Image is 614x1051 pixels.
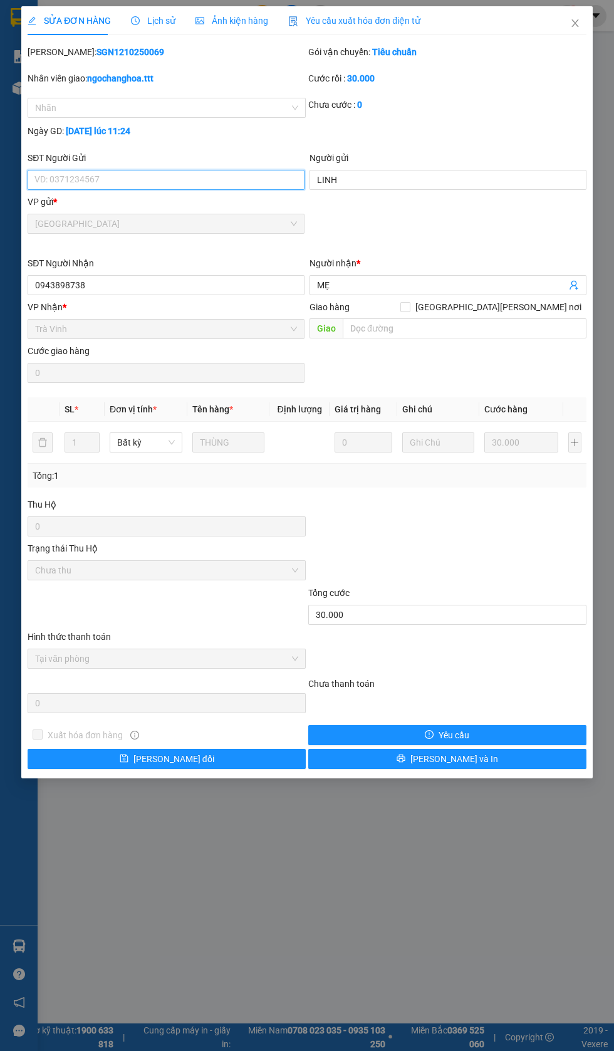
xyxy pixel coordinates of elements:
input: 0 [335,432,392,452]
button: plus [568,432,581,452]
button: save[PERSON_NAME] đổi [28,749,306,769]
div: Chưa cước : [308,98,586,112]
span: VP Nhận [28,302,63,312]
b: ngochanghoa.ttt [87,73,153,83]
div: Gói vận chuyển: [308,45,586,59]
span: Tổng cước [308,588,350,598]
span: Yêu cầu xuất hóa đơn điện tử [288,16,420,26]
b: Tiêu chuẩn [372,47,417,57]
span: user-add [569,280,579,290]
span: Tên hàng [192,404,233,414]
div: Người nhận [310,256,586,270]
span: exclamation-circle [425,730,434,740]
span: Bất kỳ [117,433,175,452]
div: [PERSON_NAME]: [28,45,306,59]
input: Ghi Chú [402,432,475,452]
span: Tại văn phòng [35,649,298,668]
span: picture [195,16,204,25]
span: printer [397,754,405,764]
span: SỬA ĐƠN HÀNG [28,16,111,26]
span: Chưa thu [35,561,298,580]
span: Sài Gòn [35,214,297,233]
button: delete [33,432,53,452]
div: SĐT Người Nhận [28,256,304,270]
span: save [120,754,128,764]
div: Nhân viên giao: [28,71,306,85]
img: icon [288,16,298,26]
div: Chưa thanh toán [307,677,588,691]
input: Cước giao hàng [28,363,304,383]
span: [GEOGRAPHIC_DATA][PERSON_NAME] nơi [410,300,586,314]
span: edit [28,16,36,25]
label: Cước giao hàng [28,346,90,356]
div: Cước rồi : [308,71,586,85]
div: Trạng thái Thu Hộ [28,541,306,555]
input: 0 [484,432,558,452]
b: 30.000 [347,73,375,83]
b: [DATE] lúc 11:24 [66,126,130,136]
span: clock-circle [131,16,140,25]
th: Ghi chú [397,397,480,422]
div: Người gửi [310,151,586,165]
span: Thu Hộ [28,499,56,510]
span: Yêu cầu [439,728,469,742]
span: info-circle [130,731,139,740]
span: [PERSON_NAME] và In [410,752,498,766]
span: Giao hàng [310,302,350,312]
button: exclamation-circleYêu cầu [308,725,586,745]
span: Định lượng [278,404,322,414]
div: SĐT Người Gửi [28,151,304,165]
span: Ảnh kiện hàng [195,16,268,26]
div: VP gửi [28,195,304,209]
span: Giá trị hàng [335,404,381,414]
span: close [570,18,580,28]
span: Lịch sử [131,16,175,26]
span: Giao [310,318,343,338]
span: SL [65,404,75,414]
input: VD: Bàn, Ghế [192,432,265,452]
button: Close [558,6,593,41]
span: Trà Vinh [35,320,297,338]
button: printer[PERSON_NAME] và In [308,749,586,769]
span: Đơn vị tính [110,404,157,414]
span: Xuất hóa đơn hàng [43,728,128,742]
label: Hình thức thanh toán [28,632,111,642]
span: [PERSON_NAME] đổi [133,752,214,766]
b: SGN1210250069 [96,47,164,57]
span: Cước hàng [484,404,528,414]
div: Ngày GD: [28,124,306,138]
div: Tổng: 1 [33,469,307,483]
input: Dọc đường [343,318,586,338]
b: 0 [357,100,362,110]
